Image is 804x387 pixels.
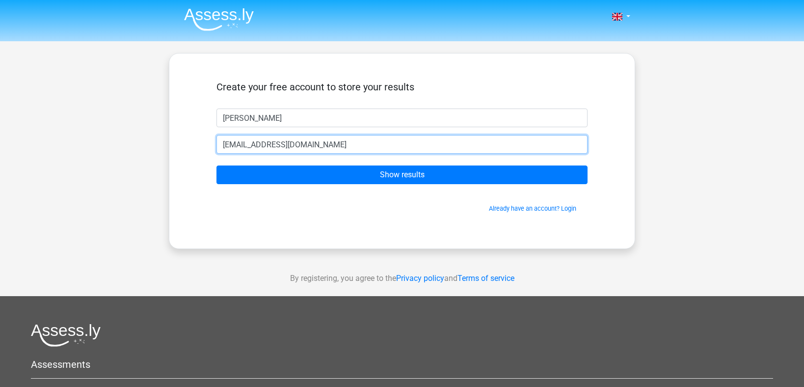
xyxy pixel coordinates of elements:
[216,166,588,184] input: Show results
[216,135,588,154] input: Email
[216,81,588,93] h5: Create your free account to store your results
[216,109,588,127] input: First name
[396,274,444,283] a: Privacy policy
[489,205,576,212] a: Already have an account? Login
[184,8,254,31] img: Assessly
[457,274,514,283] a: Terms of service
[31,359,773,370] h5: Assessments
[31,324,101,347] img: Assessly logo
